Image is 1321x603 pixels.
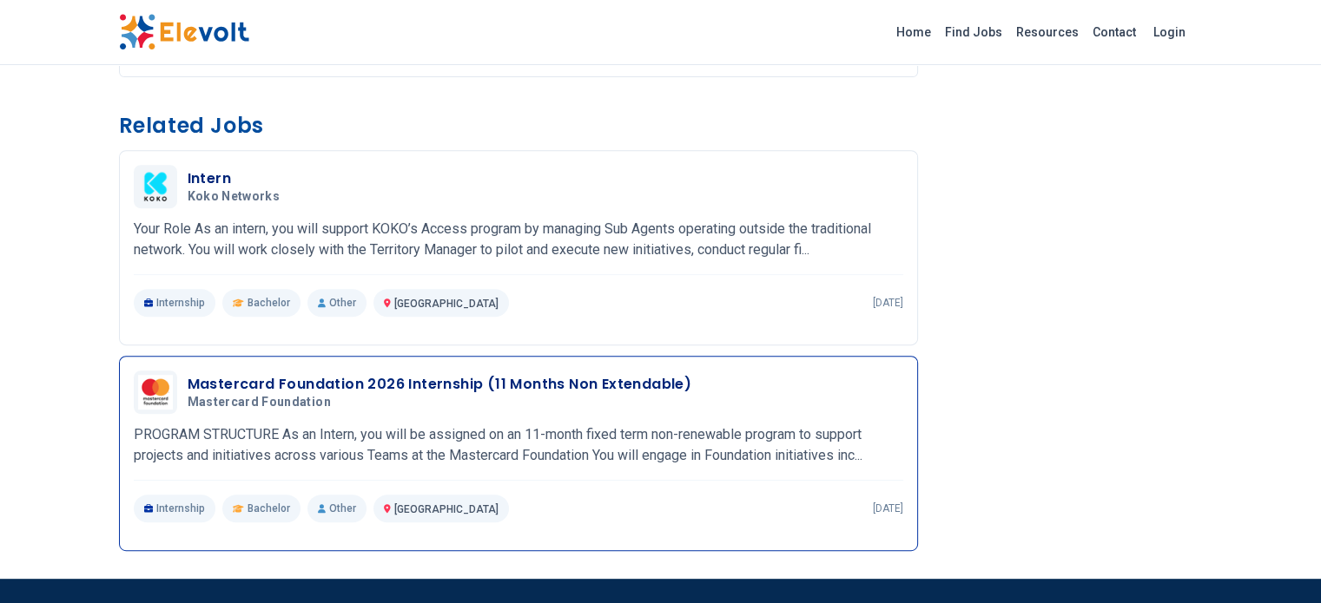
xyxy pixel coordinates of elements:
span: Mastercard Foundation [188,395,331,410]
h3: Related Jobs [119,112,918,140]
a: Contact [1086,18,1143,46]
p: Other [307,289,367,317]
img: Koko Networks [138,169,173,204]
img: Elevolt [119,14,249,50]
p: Other [307,495,367,522]
a: Mastercard FoundationMastercard Foundation 2026 Internship (11 Months Non Extendable)Mastercard F... [134,370,903,522]
span: [GEOGRAPHIC_DATA] [394,503,499,515]
p: [DATE] [873,296,903,310]
span: Bachelor [248,296,290,310]
iframe: Chat Widget [1234,520,1321,603]
p: Internship [134,495,216,522]
iframe: Advertisement [946,100,1255,343]
a: Resources [1009,18,1086,46]
img: Mastercard Foundation [138,375,173,410]
span: Koko Networks [188,189,281,205]
a: Login [1143,15,1196,49]
h3: Mastercard Foundation 2026 Internship (11 Months Non Extendable) [188,374,692,395]
p: Your Role As an intern, you will support KOKO’s Access program by managing Sub Agents operating o... [134,219,903,260]
a: Home [889,18,938,46]
p: Internship [134,289,216,317]
a: Koko NetworksInternKoko NetworksYour Role As an intern, you will support KOKO’s Access program by... [134,165,903,317]
a: Find Jobs [938,18,1009,46]
p: PROGRAM STRUCTURE As an Intern, you will be assigned on an 11-month fixed term non-renewable prog... [134,424,903,466]
h3: Intern [188,168,287,189]
p: [DATE] [873,501,903,515]
span: [GEOGRAPHIC_DATA] [394,298,499,310]
span: Bachelor [248,501,290,515]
